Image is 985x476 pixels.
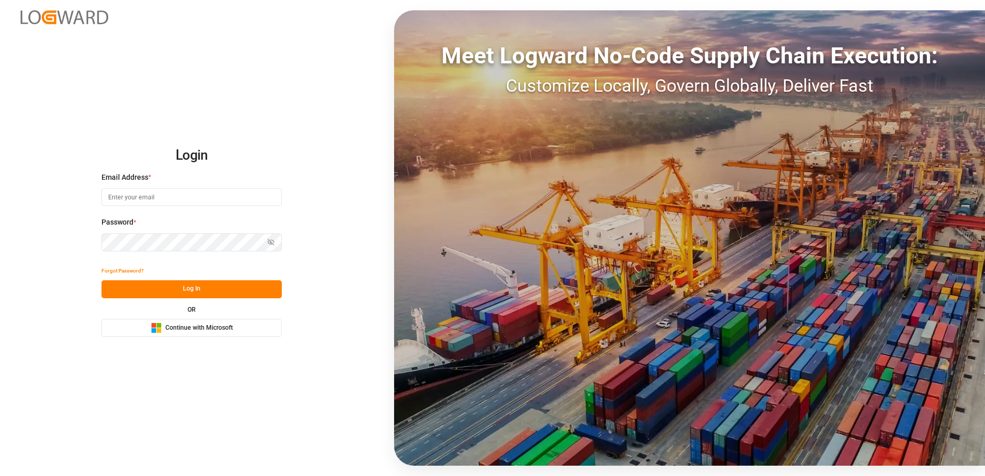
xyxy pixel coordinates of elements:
[188,307,196,313] small: OR
[101,172,148,183] span: Email Address
[165,324,233,333] span: Continue with Microsoft
[101,188,282,206] input: Enter your email
[101,280,282,298] button: Log In
[101,217,133,228] span: Password
[394,73,985,99] div: Customize Locally, Govern Globally, Deliver Fast
[101,139,282,172] h2: Login
[21,10,108,24] img: Logward_new_orange.png
[394,39,985,73] div: Meet Logward No-Code Supply Chain Execution:
[101,262,144,280] button: Forgot Password?
[101,319,282,337] button: Continue with Microsoft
